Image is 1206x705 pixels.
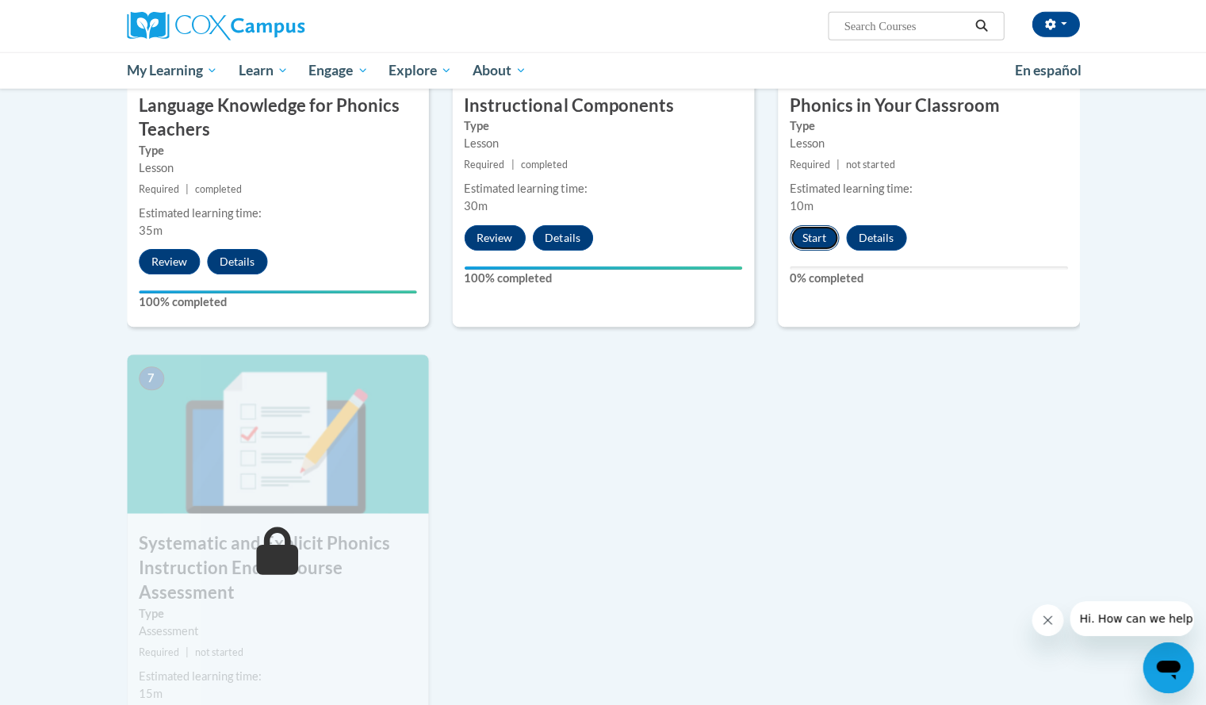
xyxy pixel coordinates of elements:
[465,270,742,287] label: 100% completed
[1143,642,1193,692] iframe: Button to launch messaging window
[128,94,429,143] h3: Language Knowledge for Phonics Teachers
[511,159,515,171] span: |
[140,604,417,622] label: Type
[239,61,289,80] span: Learn
[465,117,742,135] label: Type
[140,366,165,390] span: 7
[140,142,417,159] label: Type
[465,266,742,270] div: Your progress
[140,667,417,684] div: Estimated learning time:
[465,225,526,251] button: Review
[462,52,537,89] a: About
[790,159,830,171] span: Required
[1004,54,1091,87] a: En español
[299,52,379,89] a: Engage
[465,135,742,152] div: Lesson
[140,183,180,195] span: Required
[1032,603,1063,635] iframe: Close message
[186,183,190,195] span: |
[465,159,505,171] span: Required
[117,52,229,89] a: My Learning
[140,224,163,237] span: 35m
[196,646,244,657] span: not started
[969,17,993,36] button: Search
[186,646,190,657] span: |
[389,61,452,80] span: Explore
[104,52,1103,89] div: Main menu
[846,159,894,171] span: not started
[465,199,488,213] span: 30m
[140,290,417,293] div: Your progress
[128,12,429,40] a: Cox Campus
[473,61,526,80] span: About
[1070,600,1193,635] iframe: Message from company
[10,11,128,24] span: Hi. How can we help?
[140,159,417,177] div: Lesson
[128,12,305,40] img: Cox Campus
[453,94,754,118] h3: Instructional Components
[1014,62,1081,79] span: En español
[837,159,840,171] span: |
[790,270,1067,287] label: 0% completed
[1032,12,1079,37] button: Account Settings
[196,183,243,195] span: completed
[140,686,163,699] span: 15m
[228,52,299,89] a: Learn
[140,249,201,274] button: Review
[790,225,839,251] button: Start
[208,249,268,274] button: Details
[127,61,218,80] span: My Learning
[128,354,429,513] img: Course Image
[140,293,417,311] label: 100% completed
[790,117,1067,135] label: Type
[533,225,593,251] button: Details
[778,94,1079,118] h3: Phonics in Your Classroom
[790,199,814,213] span: 10m
[465,180,742,197] div: Estimated learning time:
[790,135,1067,152] div: Lesson
[521,159,568,171] span: completed
[842,17,969,36] input: Search Courses
[790,180,1067,197] div: Estimated learning time:
[309,61,369,80] span: Engage
[846,225,906,251] button: Details
[140,622,417,639] div: Assessment
[128,531,429,603] h3: Systematic and Explicit Phonics Instruction End of Course Assessment
[140,646,180,657] span: Required
[140,205,417,222] div: Estimated learning time:
[378,52,462,89] a: Explore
